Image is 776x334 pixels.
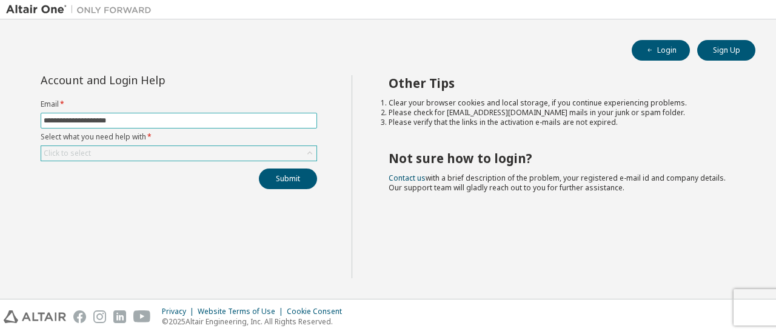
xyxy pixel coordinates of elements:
[41,132,317,142] label: Select what you need help with
[41,99,317,109] label: Email
[41,75,262,85] div: Account and Login Help
[287,307,349,316] div: Cookie Consent
[389,173,726,193] span: with a brief description of the problem, your registered e-mail id and company details. Our suppo...
[93,310,106,323] img: instagram.svg
[133,310,151,323] img: youtube.svg
[41,146,316,161] div: Click to select
[4,310,66,323] img: altair_logo.svg
[73,310,86,323] img: facebook.svg
[389,118,734,127] li: Please verify that the links in the activation e-mails are not expired.
[697,40,755,61] button: Sign Up
[162,307,198,316] div: Privacy
[389,75,734,91] h2: Other Tips
[162,316,349,327] p: © 2025 Altair Engineering, Inc. All Rights Reserved.
[113,310,126,323] img: linkedin.svg
[389,98,734,108] li: Clear your browser cookies and local storage, if you continue experiencing problems.
[6,4,158,16] img: Altair One
[389,173,426,183] a: Contact us
[389,108,734,118] li: Please check for [EMAIL_ADDRESS][DOMAIN_NAME] mails in your junk or spam folder.
[632,40,690,61] button: Login
[198,307,287,316] div: Website Terms of Use
[44,149,91,158] div: Click to select
[259,169,317,189] button: Submit
[389,150,734,166] h2: Not sure how to login?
